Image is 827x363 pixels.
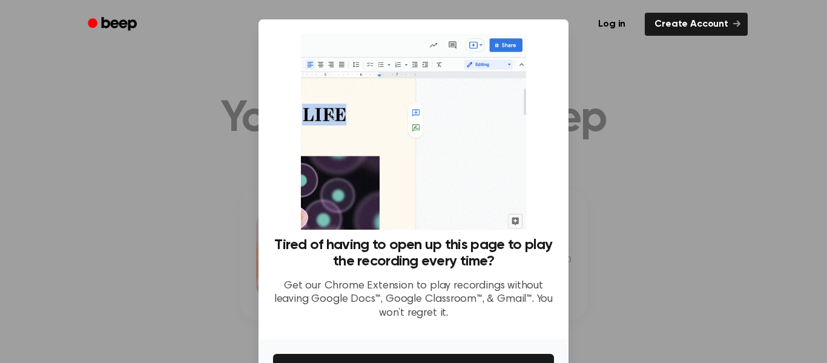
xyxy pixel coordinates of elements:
[79,13,148,36] a: Beep
[301,34,526,230] img: Beep extension in action
[273,279,554,321] p: Get our Chrome Extension to play recordings without leaving Google Docs™, Google Classroom™, & Gm...
[273,237,554,270] h3: Tired of having to open up this page to play the recording every time?
[645,13,748,36] a: Create Account
[586,10,638,38] a: Log in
